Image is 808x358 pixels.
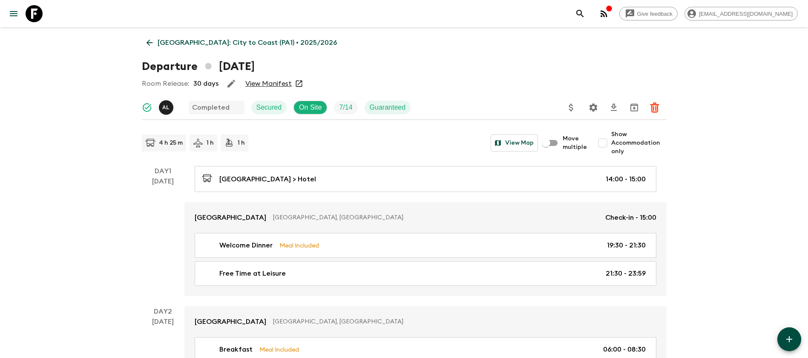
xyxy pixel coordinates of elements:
[299,102,322,113] p: On Site
[195,261,656,286] a: Free Time at Leisure21:30 - 23:59
[611,130,667,156] span: Show Accommodation only
[605,99,622,116] button: Download CSV
[207,139,214,147] p: 1 h
[606,268,646,279] p: 21:30 - 23:59
[251,101,287,114] div: Secured
[370,102,406,113] p: Guaranteed
[192,102,230,113] p: Completed
[256,102,282,113] p: Secured
[603,344,646,355] p: 06:00 - 08:30
[245,79,292,88] a: View Manifest
[195,212,266,223] p: [GEOGRAPHIC_DATA]
[158,38,337,48] p: [GEOGRAPHIC_DATA]: City to Coast (PA1) • 2025/2026
[184,202,667,233] a: [GEOGRAPHIC_DATA][GEOGRAPHIC_DATA], [GEOGRAPHIC_DATA]Check-in - 15:00
[152,176,174,296] div: [DATE]
[142,102,152,113] svg: Synced Successfully
[195,317,266,327] p: [GEOGRAPHIC_DATA]
[684,7,798,20] div: [EMAIL_ADDRESS][DOMAIN_NAME]
[293,101,327,114] div: On Site
[585,99,602,116] button: Settings
[619,7,678,20] a: Give feedback
[694,11,797,17] span: [EMAIL_ADDRESS][DOMAIN_NAME]
[273,317,650,326] p: [GEOGRAPHIC_DATA], [GEOGRAPHIC_DATA]
[238,139,245,147] p: 1 h
[142,306,184,317] p: Day 2
[491,134,538,151] button: View Map
[193,79,219,89] p: 30 days
[607,240,646,250] p: 19:30 - 21:30
[339,102,352,113] p: 7 / 14
[184,306,667,337] a: [GEOGRAPHIC_DATA][GEOGRAPHIC_DATA], [GEOGRAPHIC_DATA]
[605,212,656,223] p: Check-in - 15:00
[142,34,342,51] a: [GEOGRAPHIC_DATA]: City to Coast (PA1) • 2025/2026
[563,99,580,116] button: Update Price, Early Bird Discount and Costs
[219,268,286,279] p: Free Time at Leisure
[142,58,255,75] h1: Departure [DATE]
[142,166,184,176] p: Day 1
[606,174,646,184] p: 14:00 - 15:00
[279,241,319,250] p: Meal Included
[572,5,589,22] button: search adventures
[195,166,656,192] a: [GEOGRAPHIC_DATA] > Hotel14:00 - 15:00
[195,233,656,258] a: Welcome DinnerMeal Included19:30 - 21:30
[633,11,677,17] span: Give feedback
[273,213,598,222] p: [GEOGRAPHIC_DATA], [GEOGRAPHIC_DATA]
[646,99,663,116] button: Delete
[142,79,189,89] p: Room Release:
[259,345,299,354] p: Meal Included
[159,139,183,147] p: 4 h 25 m
[219,344,253,355] p: Breakfast
[334,101,357,114] div: Trip Fill
[159,103,175,110] span: Abdiel Luis
[219,240,273,250] p: Welcome Dinner
[626,99,643,116] button: Archive (Completed, Cancelled or Unsynced Departures only)
[219,174,316,184] p: [GEOGRAPHIC_DATA] > Hotel
[563,134,587,151] span: Move multiple
[5,5,22,22] button: menu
